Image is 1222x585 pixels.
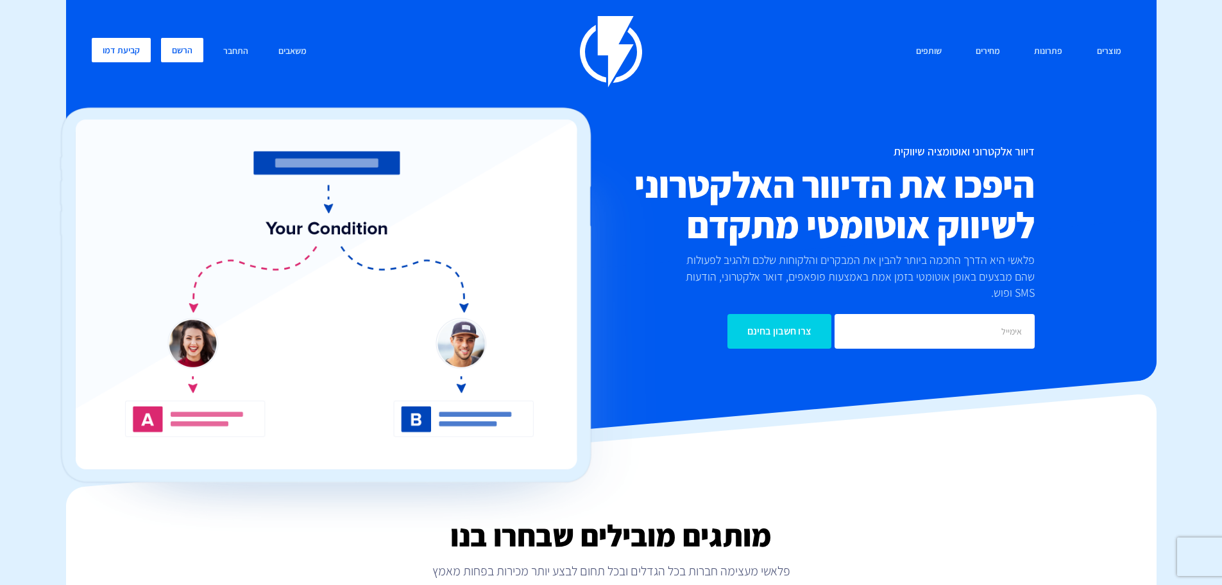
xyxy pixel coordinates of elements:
a: מוצרים [1087,38,1131,65]
a: התחבר [214,38,258,65]
input: צרו חשבון בחינם [727,314,831,349]
h2: היפכו את הדיוור האלקטרוני לשיווק אוטומטי מתקדם [534,164,1035,245]
input: אימייל [835,314,1035,349]
a: מחירים [966,38,1010,65]
p: פלאשי היא הדרך החכמה ביותר להבין את המבקרים והלקוחות שלכם ולהגיב לפעולות שהם מבצעים באופן אוטומטי... [664,252,1035,301]
a: הרשם [161,38,203,62]
p: פלאשי מעצימה חברות בכל הגדלים ובכל תחום לבצע יותר מכירות בפחות מאמץ [66,562,1157,580]
a: קביעת דמו [92,38,151,62]
h1: דיוור אלקטרוני ואוטומציה שיווקית [534,145,1035,158]
h2: מותגים מובילים שבחרו בנו [66,519,1157,552]
a: פתרונות [1024,38,1072,65]
a: שותפים [906,38,951,65]
a: משאבים [269,38,316,65]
